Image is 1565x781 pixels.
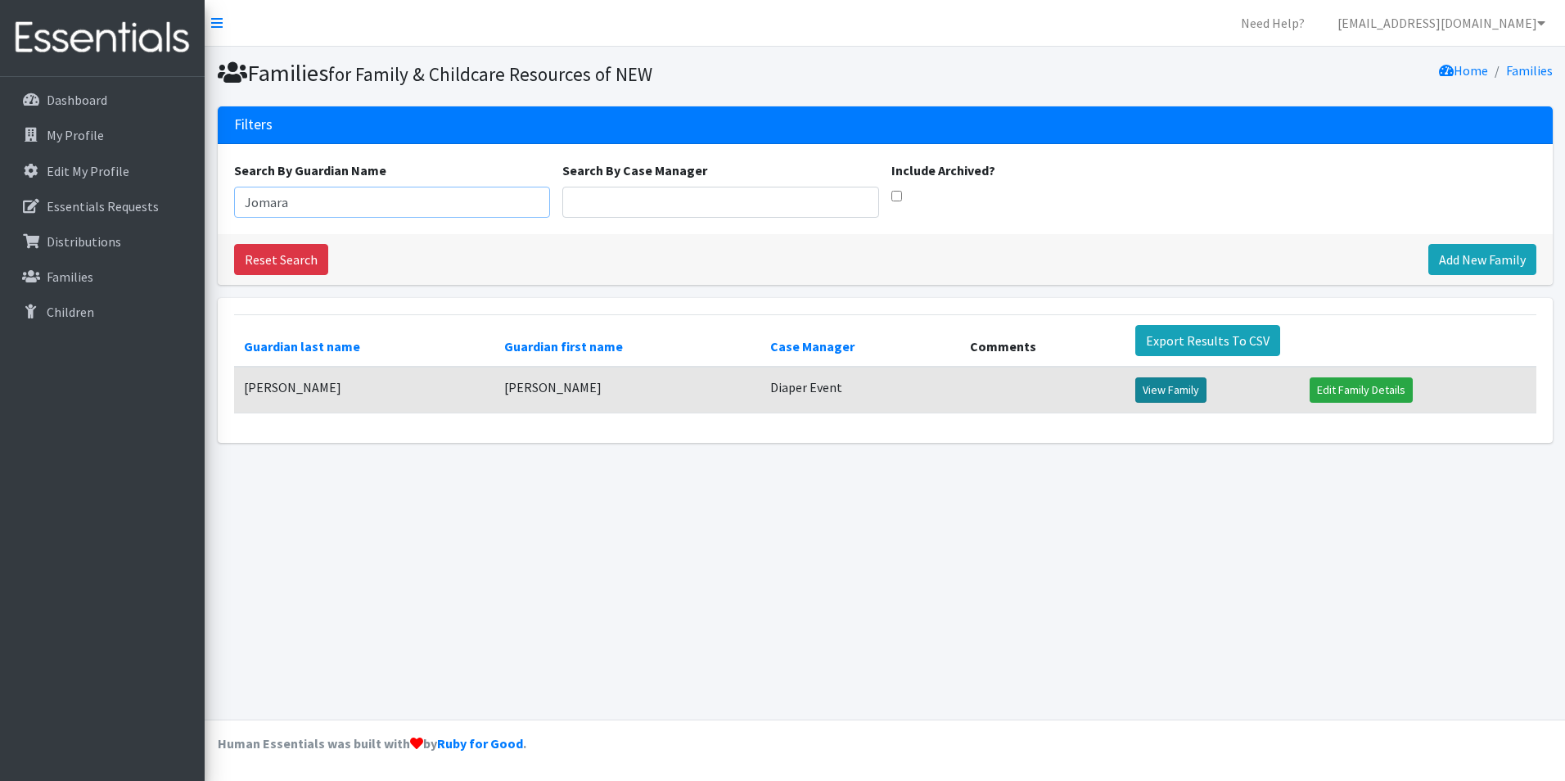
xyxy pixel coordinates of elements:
a: Guardian last name [244,338,360,354]
a: Case Manager [770,338,855,354]
img: HumanEssentials [7,11,198,65]
a: Distributions [7,225,198,258]
th: Comments [960,314,1125,367]
a: Children [7,296,198,328]
a: Families [7,260,198,293]
a: Guardian first name [504,338,623,354]
h1: Families [218,59,879,88]
a: Families [1506,62,1553,79]
td: [PERSON_NAME] [234,367,495,413]
a: Essentials Requests [7,190,198,223]
small: for Family & Childcare Resources of NEW [328,62,652,86]
a: Ruby for Good [437,735,523,752]
strong: Human Essentials was built with by . [218,735,526,752]
label: Search By Guardian Name [234,160,386,180]
td: [PERSON_NAME] [494,367,760,413]
a: Edit My Profile [7,155,198,187]
p: Distributions [47,233,121,250]
a: View Family [1135,377,1206,403]
a: Home [1439,62,1488,79]
a: Edit Family Details [1310,377,1413,403]
p: Essentials Requests [47,198,159,214]
a: Dashboard [7,84,198,116]
label: Include Archived? [891,160,995,180]
p: Families [47,269,93,285]
p: Edit My Profile [47,163,129,179]
a: Reset Search [234,244,328,275]
a: My Profile [7,119,198,151]
a: Need Help? [1228,7,1318,39]
p: Children [47,304,94,320]
a: Add New Family [1428,244,1536,275]
p: My Profile [47,127,104,143]
h3: Filters [234,116,273,133]
a: [EMAIL_ADDRESS][DOMAIN_NAME] [1324,7,1558,39]
label: Search By Case Manager [562,160,707,180]
a: Export Results To CSV [1135,325,1280,356]
td: Diaper Event [760,367,960,413]
p: Dashboard [47,92,107,108]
